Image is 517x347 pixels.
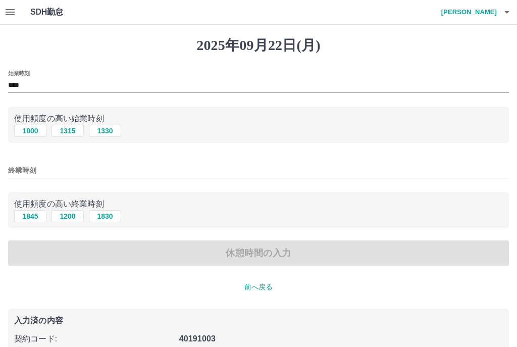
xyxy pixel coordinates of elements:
[8,282,509,292] p: 前へ戻る
[8,69,29,77] label: 始業時刻
[14,333,173,345] p: 契約コード :
[89,125,121,137] button: 1330
[14,113,503,125] p: 使用頻度の高い始業時刻
[8,37,509,54] h1: 2025年09月22日(月)
[179,334,216,343] b: 40191003
[89,210,121,222] button: 1830
[51,125,84,137] button: 1315
[14,125,46,137] button: 1000
[14,198,503,210] p: 使用頻度の高い終業時刻
[14,210,46,222] button: 1845
[51,210,84,222] button: 1200
[14,317,503,325] p: 入力済の内容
